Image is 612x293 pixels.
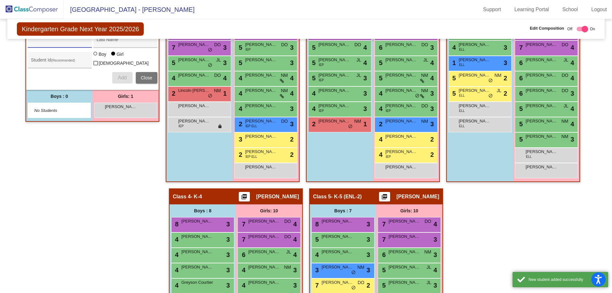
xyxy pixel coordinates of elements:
span: [PERSON_NAME] [526,72,557,78]
span: [PERSON_NAME] [526,133,557,140]
span: 2 [430,135,434,144]
span: 4 [293,250,297,260]
span: 3 [430,119,434,129]
span: [PERSON_NAME] [318,57,350,63]
span: [PERSON_NAME] [245,149,277,155]
span: 6 [377,44,382,51]
span: JL [356,57,361,63]
span: 4 [571,104,574,114]
span: [PERSON_NAME] [181,233,213,240]
span: 4 [430,58,434,68]
span: - K-5 (ENL-2) [331,194,362,200]
div: New student added successfully [528,277,603,282]
span: [PERSON_NAME] [526,41,557,48]
span: Class 5 [313,194,331,200]
span: ELL [459,93,465,98]
button: Print Students Details [239,192,250,201]
div: Girl [116,51,124,57]
span: [PERSON_NAME] [181,218,213,224]
span: [PERSON_NAME] [245,57,277,63]
span: [PERSON_NAME] [389,264,420,270]
span: [PERSON_NAME] [459,87,491,94]
span: 4 [237,75,242,82]
span: 3 [293,265,297,275]
span: 2 [237,151,242,158]
div: Boys : 8 [170,204,236,217]
span: Greyson Courtier [181,279,213,286]
span: 4 [363,58,367,68]
span: 3 [363,104,367,114]
span: [PERSON_NAME] [181,264,213,270]
span: 5 [377,75,382,82]
div: Boys : 0 [26,90,92,103]
span: 3 [433,235,437,244]
span: 4 [173,236,178,243]
span: [PERSON_NAME] [322,264,353,270]
span: [PERSON_NAME] [322,233,353,240]
span: 5 [314,236,319,243]
span: do_not_disturb_alt [208,93,212,99]
span: 4 [170,75,175,82]
span: 4 [433,265,437,275]
span: NM [281,87,288,94]
span: 4 [290,73,294,83]
span: [PERSON_NAME] [385,133,417,140]
span: 5 [310,59,316,66]
span: JL [356,72,361,79]
span: 3 [293,281,297,290]
span: [GEOGRAPHIC_DATA] - [PERSON_NAME] [64,4,194,15]
span: 3 [367,265,370,275]
span: 4 [451,44,456,51]
span: Kindergarten Grade Next Year 2025/2026 [17,22,144,36]
span: IEP [319,78,324,83]
span: [PERSON_NAME] [322,279,353,286]
span: 7 [518,44,523,51]
span: [PERSON_NAME] [389,233,420,240]
span: [PERSON_NAME] [526,164,557,170]
span: 4 [223,73,227,83]
span: 7 [170,44,175,51]
span: 3 [367,250,370,260]
span: ELL [526,154,532,159]
span: JL [426,264,431,271]
span: NM [561,118,568,125]
span: 3 [571,89,574,98]
button: Add [112,72,133,84]
span: [PERSON_NAME] [526,57,557,63]
span: [PERSON_NAME] [245,72,277,78]
span: 5 [518,121,523,128]
span: [PERSON_NAME] [178,103,210,109]
span: [PERSON_NAME] [318,103,350,109]
span: 4 [240,267,245,274]
span: 3 [226,265,230,275]
span: [PERSON_NAME] [178,72,210,78]
span: No Students [34,107,74,114]
span: [PERSON_NAME] [178,41,210,48]
span: [PERSON_NAME] [245,87,277,94]
span: 2 [290,150,294,159]
span: 3 [363,73,367,83]
span: DO [354,41,361,48]
span: 5 [518,136,523,143]
span: [PERSON_NAME] [318,87,350,94]
span: 5 [310,75,316,82]
span: 6 [518,59,523,66]
span: DO [284,233,291,240]
span: 4 [173,267,178,274]
a: Support [478,4,506,15]
span: [PERSON_NAME] [245,103,277,109]
span: [PERSON_NAME] [459,72,491,78]
span: [PERSON_NAME] [248,279,280,286]
span: JL [426,279,431,286]
span: 5 [170,59,175,66]
span: - K-4 [191,194,202,200]
span: 4 [377,105,382,112]
span: 8 [173,221,178,228]
span: IEP ELL [245,154,257,159]
span: NM [354,118,361,125]
span: 1 [223,89,227,98]
span: IEP [386,154,391,159]
span: DO [281,118,288,125]
span: 3 [433,250,437,260]
span: [PERSON_NAME] [318,72,350,78]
